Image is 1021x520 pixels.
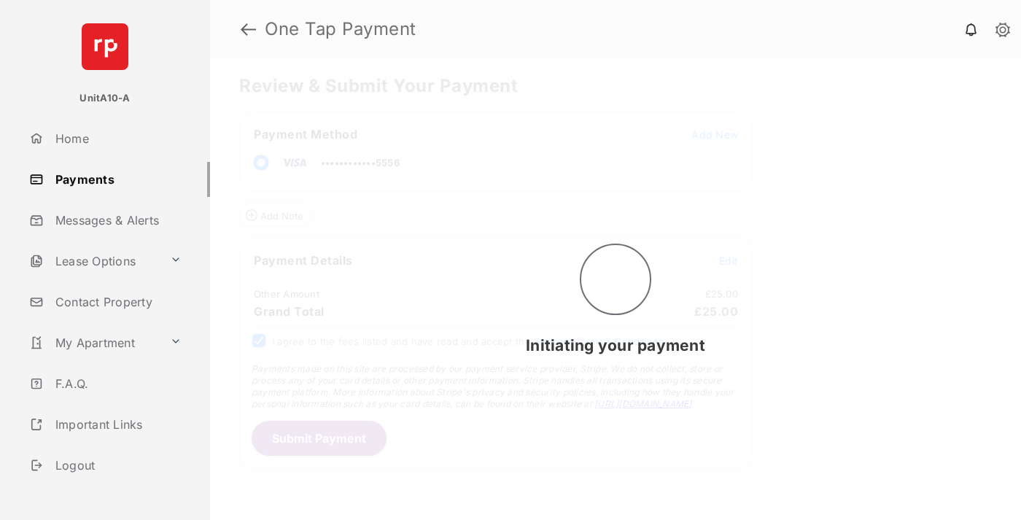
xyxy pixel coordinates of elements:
a: F.A.Q. [23,366,210,401]
a: Important Links [23,407,187,442]
span: Initiating your payment [526,336,705,354]
p: UnitA10-A [79,91,130,106]
a: Messages & Alerts [23,203,210,238]
a: Contact Property [23,284,210,319]
a: Lease Options [23,244,164,279]
a: Payments [23,162,210,197]
a: My Apartment [23,325,164,360]
strong: One Tap Payment [265,20,416,38]
a: Logout [23,448,210,483]
a: Home [23,121,210,156]
img: svg+xml;base64,PHN2ZyB4bWxucz0iaHR0cDovL3d3dy53My5vcmcvMjAwMC9zdmciIHdpZHRoPSI2NCIgaGVpZ2h0PSI2NC... [82,23,128,70]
